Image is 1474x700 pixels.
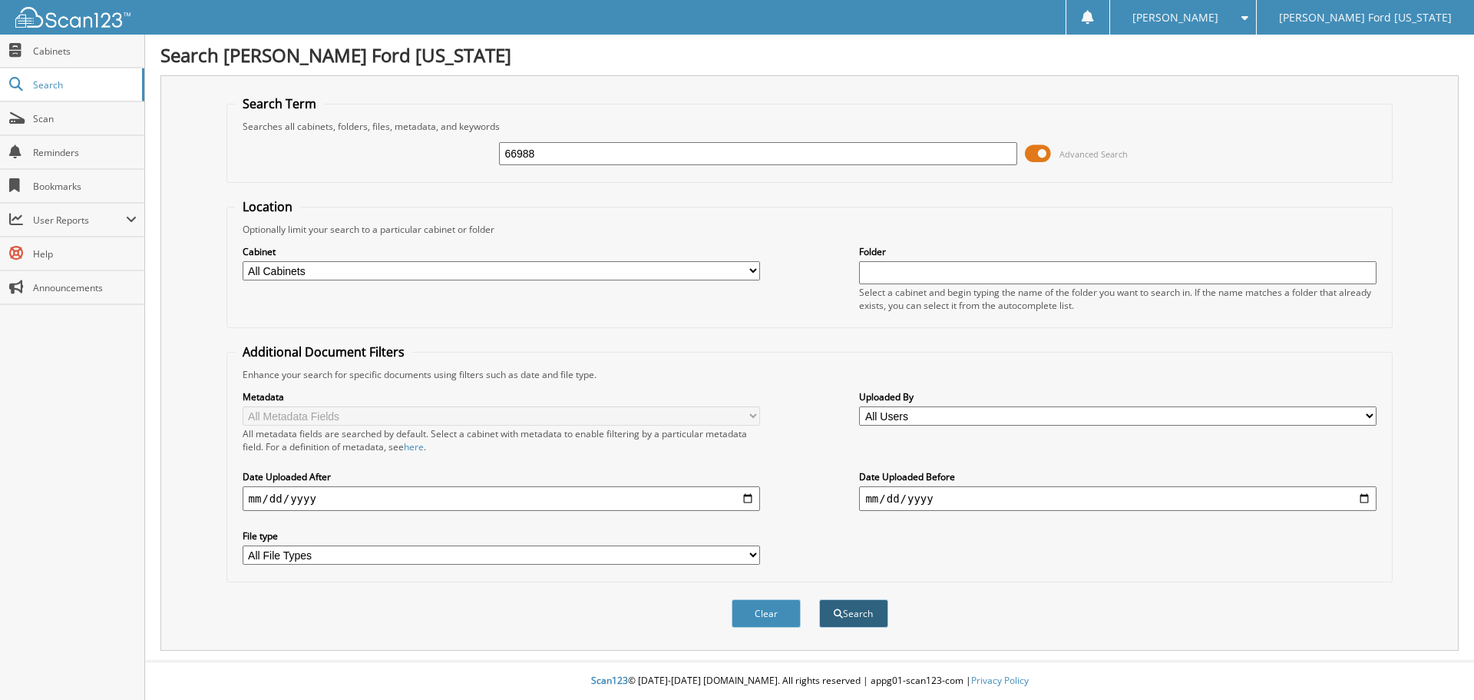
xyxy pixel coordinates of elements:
[235,198,300,215] legend: Location
[33,78,134,91] span: Search
[235,368,1385,381] div: Enhance your search for specific documents using filters such as date and file type.
[859,286,1377,312] div: Select a cabinet and begin typing the name of the folder you want to search in. If the name match...
[145,662,1474,700] div: © [DATE]-[DATE] [DOMAIN_NAME]. All rights reserved | appg01-scan123-com |
[33,180,137,193] span: Bookmarks
[859,390,1377,403] label: Uploaded By
[235,223,1385,236] div: Optionally limit your search to a particular cabinet or folder
[591,674,628,687] span: Scan123
[243,390,760,403] label: Metadata
[732,599,801,628] button: Clear
[1059,148,1128,160] span: Advanced Search
[243,486,760,511] input: start
[243,245,760,258] label: Cabinet
[160,42,1459,68] h1: Search [PERSON_NAME] Ford [US_STATE]
[33,247,137,260] span: Help
[243,427,760,453] div: All metadata fields are searched by default. Select a cabinet with metadata to enable filtering b...
[235,120,1385,133] div: Searches all cabinets, folders, files, metadata, and keywords
[33,146,137,159] span: Reminders
[859,486,1377,511] input: end
[33,45,137,58] span: Cabinets
[859,245,1377,258] label: Folder
[33,214,126,227] span: User Reports
[971,674,1029,687] a: Privacy Policy
[1132,13,1218,22] span: [PERSON_NAME]
[33,281,137,294] span: Announcements
[15,7,131,28] img: scan123-logo-white.svg
[404,440,424,453] a: here
[1397,626,1474,700] iframe: Chat Widget
[819,599,888,628] button: Search
[859,470,1377,483] label: Date Uploaded Before
[243,470,760,483] label: Date Uploaded After
[1279,13,1452,22] span: [PERSON_NAME] Ford [US_STATE]
[33,112,137,125] span: Scan
[235,95,324,112] legend: Search Term
[235,343,412,360] legend: Additional Document Filters
[243,529,760,542] label: File type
